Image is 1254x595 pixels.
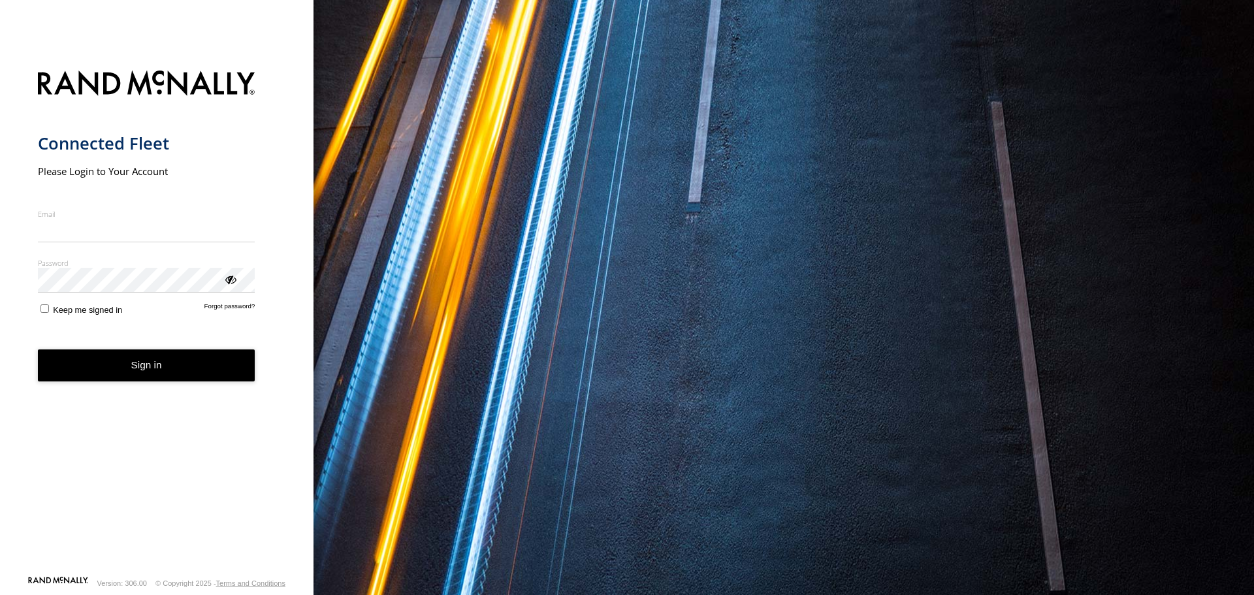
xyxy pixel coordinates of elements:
input: Keep me signed in [40,304,49,313]
h1: Connected Fleet [38,133,255,154]
div: ViewPassword [223,272,236,285]
img: Rand McNally [38,68,255,101]
div: © Copyright 2025 - [155,579,285,587]
h2: Please Login to Your Account [38,165,255,178]
label: Email [38,209,255,219]
form: main [38,63,276,575]
button: Sign in [38,349,255,381]
a: Terms and Conditions [216,579,285,587]
span: Keep me signed in [53,305,122,315]
div: Version: 306.00 [97,579,147,587]
label: Password [38,258,255,268]
a: Forgot password? [204,302,255,315]
a: Visit our Website [28,577,88,590]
